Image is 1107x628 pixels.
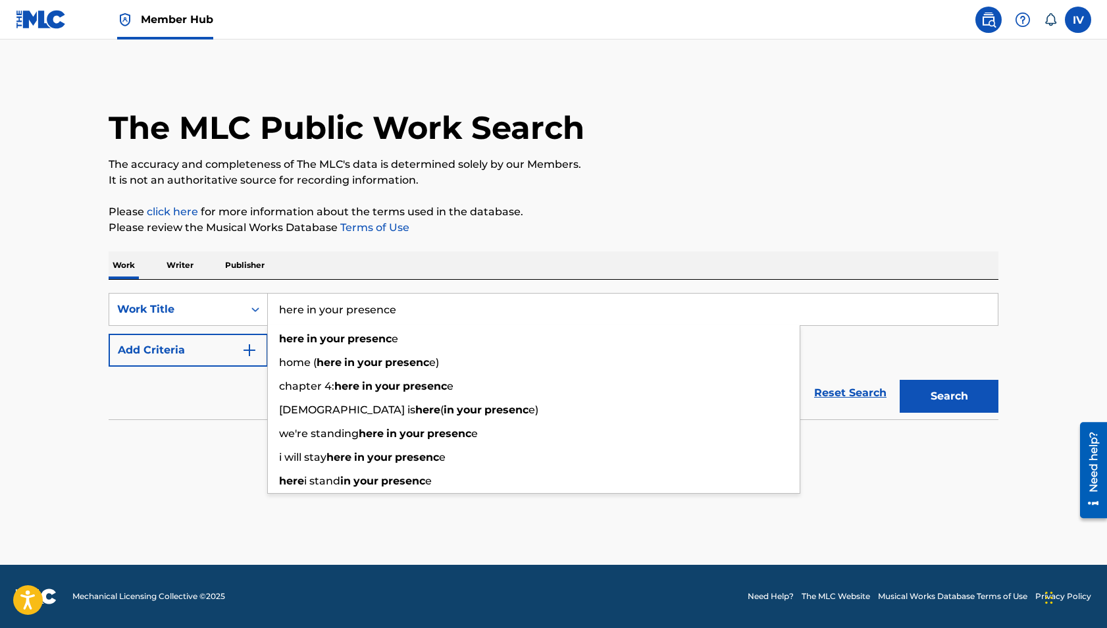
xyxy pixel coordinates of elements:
img: 9d2ae6d4665cec9f34b9.svg [242,342,257,358]
strong: your [399,427,425,440]
a: Privacy Policy [1035,590,1091,602]
div: User Menu [1065,7,1091,33]
strong: your [457,404,482,416]
strong: presenc [427,427,471,440]
strong: in [386,427,397,440]
strong: here [326,451,351,463]
strong: presenc [403,380,447,392]
span: e [439,451,446,463]
span: [DEMOGRAPHIC_DATA] is [279,404,415,416]
p: It is not an authoritative source for recording information. [109,172,998,188]
strong: in [362,380,373,392]
strong: in [340,475,351,487]
span: e [471,427,478,440]
a: Terms of Use [338,221,409,234]
p: Writer [163,251,197,279]
a: Musical Works Database Terms of Use [878,590,1027,602]
img: help [1015,12,1031,28]
strong: presenc [484,404,528,416]
div: Help [1010,7,1036,33]
a: The MLC Website [802,590,870,602]
span: ( [440,404,444,416]
strong: in [344,356,355,369]
span: Member Hub [141,12,213,27]
strong: presenc [385,356,429,369]
span: i stand [304,475,340,487]
span: we're standing [279,427,359,440]
iframe: Resource Center [1070,417,1107,523]
a: click here [147,205,198,218]
strong: your [320,332,345,345]
img: search [981,12,996,28]
span: e [425,475,432,487]
span: i will stay [279,451,326,463]
span: chapter 4: [279,380,334,392]
img: Top Rightsholder [117,12,133,28]
form: Search Form [109,293,998,419]
div: Work Title [117,301,236,317]
strong: in [307,332,317,345]
strong: presenc [395,451,439,463]
strong: here [279,475,304,487]
span: e) [528,404,538,416]
span: e [447,380,453,392]
p: Please for more information about the terms used in the database. [109,204,998,220]
iframe: Chat Widget [1041,565,1107,628]
h1: The MLC Public Work Search [109,108,584,147]
p: Please review the Musical Works Database [109,220,998,236]
span: e) [429,356,439,369]
img: MLC Logo [16,10,66,29]
div: Widget de chat [1041,565,1107,628]
a: Need Help? [748,590,794,602]
span: home ( [279,356,317,369]
strong: here [279,332,304,345]
p: The accuracy and completeness of The MLC's data is determined solely by our Members. [109,157,998,172]
strong: your [367,451,392,463]
strong: here [415,404,440,416]
p: Work [109,251,139,279]
strong: in [354,451,365,463]
strong: in [444,404,454,416]
strong: presenc [348,332,392,345]
strong: here [317,356,342,369]
div: Arrastrar [1045,578,1053,617]
strong: your [357,356,382,369]
strong: here [334,380,359,392]
p: Publisher [221,251,269,279]
button: Add Criteria [109,334,268,367]
button: Search [900,380,998,413]
a: Public Search [975,7,1002,33]
strong: here [359,427,384,440]
span: e [392,332,398,345]
strong: your [375,380,400,392]
div: Notifications [1044,13,1057,26]
img: logo [16,589,57,604]
span: Mechanical Licensing Collective © 2025 [72,590,225,602]
strong: presenc [381,475,425,487]
a: Reset Search [808,379,893,407]
strong: your [353,475,378,487]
